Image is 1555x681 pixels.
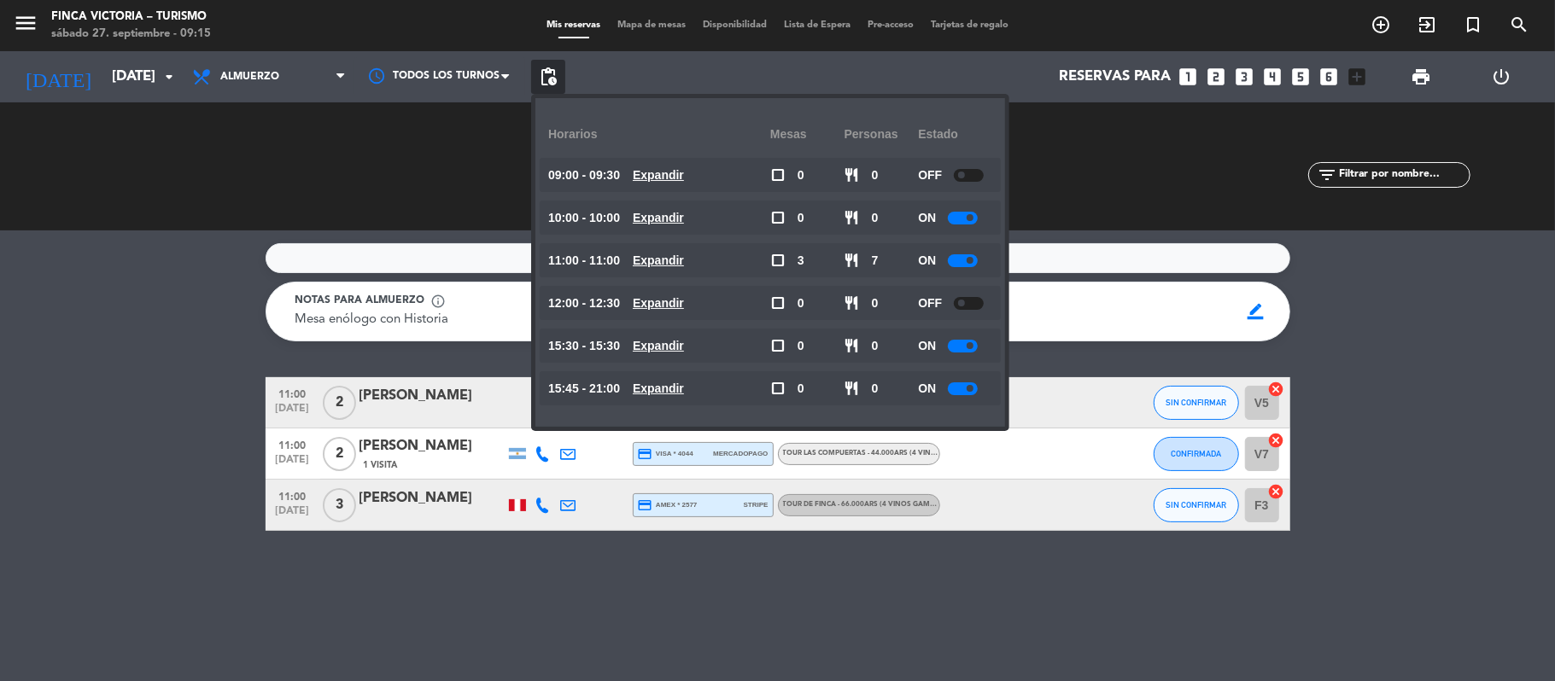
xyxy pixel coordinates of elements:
[770,167,786,183] span: check_box_outline_blank
[13,10,38,42] button: menu
[872,379,879,399] span: 0
[872,251,879,271] span: 7
[633,339,684,352] u: Expandir
[770,253,786,268] span: check_box_outline_blank
[548,379,620,399] span: 15:45 - 21:00
[1509,15,1529,35] i: search
[272,505,314,525] span: [DATE]
[845,210,860,225] span: restaurant
[272,454,314,474] span: [DATE]
[845,111,919,158] div: personas
[633,381,684,395] u: Expandir
[922,20,1017,30] span: Tarjetas de regalo
[548,336,620,356] span: 15:30 - 15:30
[1417,15,1437,35] i: exit_to_app
[548,111,770,158] div: Horarios
[548,166,620,185] span: 09:00 - 09:30
[538,67,558,87] span: pending_actions
[845,381,860,396] span: restaurant
[713,448,768,459] span: mercadopago
[798,336,804,356] span: 0
[1154,386,1239,420] button: SIN CONFIRMAR
[51,26,211,43] div: sábado 27. septiembre - 09:15
[272,383,314,403] span: 11:00
[13,58,103,96] i: [DATE]
[872,336,879,356] span: 0
[1411,67,1431,87] span: print
[272,486,314,505] span: 11:00
[364,458,398,472] span: 1 Visita
[918,379,936,399] span: ON
[360,435,505,457] div: [PERSON_NAME]
[1290,66,1312,88] i: looks_5
[1371,15,1391,35] i: add_circle_outline
[272,403,314,422] span: [DATE]
[323,488,356,522] span: 3
[13,10,38,36] i: menu
[1347,66,1369,88] i: add_box
[918,336,936,356] span: ON
[845,338,860,353] span: restaurant
[798,166,804,185] span: 0
[1318,66,1341,88] i: looks_6
[295,293,425,310] span: Notas para almuerzo
[1239,295,1272,328] span: border_color
[633,253,684,267] u: Expandir
[538,20,609,30] span: Mis reservas
[770,381,786,396] span: check_box_outline_blank
[770,210,786,225] span: check_box_outline_blank
[1234,66,1256,88] i: looks_3
[1317,165,1337,185] i: filter_list
[1268,381,1285,398] i: cancel
[638,498,698,513] span: amex * 2577
[548,251,620,271] span: 11:00 - 11:00
[633,296,684,310] u: Expandir
[798,294,804,313] span: 0
[548,208,620,228] span: 10:00 - 10:00
[845,167,860,183] span: restaurant
[51,9,211,26] div: FINCA VICTORIA – TURISMO
[360,385,505,407] div: [PERSON_NAME]
[845,253,860,268] span: restaurant
[1166,500,1226,509] span: SIN CONFIRMAR
[783,450,1122,457] span: TOUR LAS COMPUERTAS - 44.000ARS (4 vinos jóvenes y reserva mix de turruños y estilos)
[1154,488,1239,522] button: SIN CONFIRMAR
[872,294,879,313] span: 0
[872,166,879,185] span: 0
[1461,51,1542,102] div: LOG OUT
[1337,166,1470,184] input: Filtrar por nombre...
[323,386,356,420] span: 2
[633,211,684,224] u: Expandir
[1268,432,1285,449] i: cancel
[918,111,992,158] div: Estado
[798,251,804,271] span: 3
[638,498,653,513] i: credit_card
[775,20,859,30] span: Lista de Espera
[872,208,879,228] span: 0
[1492,67,1512,87] i: power_settings_new
[1262,66,1284,88] i: looks_4
[770,295,786,311] span: check_box_outline_blank
[633,168,684,182] u: Expandir
[548,294,620,313] span: 12:00 - 12:30
[845,295,860,311] span: restaurant
[918,208,936,228] span: ON
[220,71,279,83] span: Almuerzo
[744,499,769,510] span: stripe
[798,379,804,399] span: 0
[1178,66,1200,88] i: looks_one
[1463,15,1483,35] i: turned_in_not
[770,111,845,158] div: Mesas
[798,208,804,228] span: 0
[159,67,179,87] i: arrow_drop_down
[609,20,694,30] span: Mapa de mesas
[1171,449,1221,458] span: CONFIRMADA
[1268,483,1285,500] i: cancel
[859,20,922,30] span: Pre-acceso
[783,501,1128,508] span: TOUR DE FINCA - 66.000ARS (4 vinos gama media y alta, orgánicos y naturales sin madera)
[638,446,693,462] span: visa * 4044
[360,487,505,509] div: [PERSON_NAME]
[1166,398,1226,407] span: SIN CONFIRMAR
[431,294,447,309] span: info_outline
[272,434,314,454] span: 11:00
